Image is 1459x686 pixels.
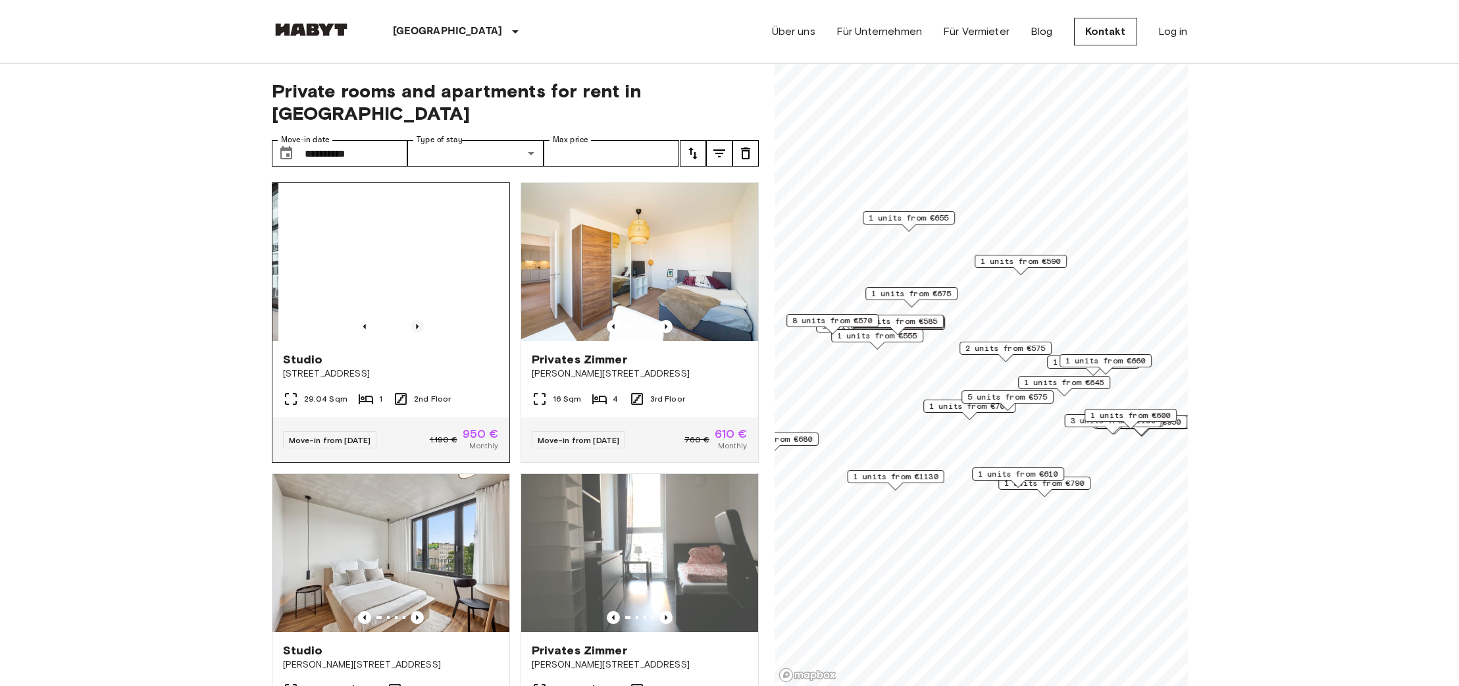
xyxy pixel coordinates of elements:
[972,467,1064,488] div: Map marker
[869,212,949,224] span: 1 units from €655
[1095,415,1187,436] div: Map marker
[607,320,620,333] button: Previous image
[1101,416,1181,428] span: 2 units from €950
[273,140,299,167] button: Choose date, selected date is 1 Oct 2025
[553,393,582,405] span: 16 Sqm
[613,393,618,405] span: 4
[960,342,1052,362] div: Map marker
[1004,477,1085,489] span: 1 units from €790
[411,320,424,333] button: Previous image
[961,390,1054,411] div: Map marker
[1090,409,1171,421] span: 1 units from €600
[857,315,938,327] span: 4 units from €585
[304,393,347,405] span: 29.04 Sqm
[469,440,498,452] span: Monthly
[283,352,323,367] span: Studio
[1031,24,1053,40] a: Blog
[1085,409,1177,429] div: Map marker
[532,367,748,381] span: [PERSON_NAME][STREET_ADDRESS]
[358,320,371,333] button: Previous image
[967,391,1048,403] span: 5 units from €575
[732,140,759,167] button: tune
[281,134,330,145] label: Move-in date
[715,428,748,440] span: 610 €
[379,393,382,405] span: 1
[1065,355,1146,367] span: 1 units from €660
[272,23,351,36] img: Habyt
[929,400,1010,412] span: 1 units from €700
[871,288,952,300] span: 1 units from €675
[411,611,424,624] button: Previous image
[1074,18,1137,45] a: Kontakt
[779,668,836,683] a: Mapbox logo
[272,474,509,632] img: Marketing picture of unit DE-01-186-627-01
[532,352,627,367] span: Privates Zimmer
[786,314,879,334] div: Map marker
[538,435,620,445] span: Move-in from [DATE]
[792,315,873,327] span: 8 units from €570
[684,434,709,446] span: 760 €
[680,140,706,167] button: tune
[852,315,944,335] div: Map marker
[852,315,944,336] div: Map marker
[607,611,620,624] button: Previous image
[1070,415,1155,427] span: 3 units from €1130
[1024,377,1104,388] span: 1 units from €645
[1047,356,1139,376] div: Map marker
[532,643,627,658] span: Privates Zimmer
[772,24,815,40] a: Über uns
[1158,24,1188,40] a: Log in
[853,317,945,337] div: Map marker
[831,329,923,350] div: Map marker
[278,183,515,341] img: Marketing picture of unit DE-01-483-208-01
[283,643,323,658] span: Studio
[1018,376,1110,396] div: Map marker
[521,474,758,632] img: Marketing picture of unit DE-01-302-004-02
[1060,354,1152,375] div: Map marker
[659,611,673,624] button: Previous image
[272,182,510,463] a: Marketing picture of unit DE-01-483-208-01Marketing picture of unit DE-01-483-208-01Previous imag...
[414,393,451,405] span: 2nd Floor
[975,255,1067,275] div: Map marker
[965,342,1046,354] span: 2 units from €575
[923,400,1015,420] div: Map marker
[847,470,944,490] div: Map marker
[417,134,463,145] label: Type of stay
[553,134,588,145] label: Max price
[863,211,955,232] div: Map marker
[659,320,673,333] button: Previous image
[393,24,503,40] p: [GEOGRAPHIC_DATA]
[521,182,759,463] a: Marketing picture of unit DE-01-007-006-04HFPrevious imagePrevious imagePrivates Zimmer[PERSON_NA...
[463,428,499,440] span: 950 €
[1064,414,1161,435] div: Map marker
[706,140,732,167] button: tune
[998,477,1090,497] div: Map marker
[943,24,1010,40] a: Für Vermieter
[532,658,748,672] span: [PERSON_NAME][STREET_ADDRESS]
[521,183,758,341] img: Marketing picture of unit DE-01-007-006-04HF
[865,287,958,307] div: Map marker
[836,24,922,40] a: Für Unternehmen
[853,471,938,483] span: 1 units from €1130
[289,435,371,445] span: Move-in from [DATE]
[978,468,1058,480] span: 1 units from €610
[283,367,499,381] span: [STREET_ADDRESS]
[732,433,813,445] span: 1 units from €680
[1053,356,1133,368] span: 1 units from €660
[358,611,371,624] button: Previous image
[837,330,917,342] span: 1 units from €555
[650,393,685,405] span: 3rd Floor
[727,433,819,453] div: Map marker
[430,434,457,446] span: 1.190 €
[283,658,499,672] span: [PERSON_NAME][STREET_ADDRESS]
[718,440,747,452] span: Monthly
[272,80,759,124] span: Private rooms and apartments for rent in [GEOGRAPHIC_DATA]
[981,255,1061,267] span: 1 units from €590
